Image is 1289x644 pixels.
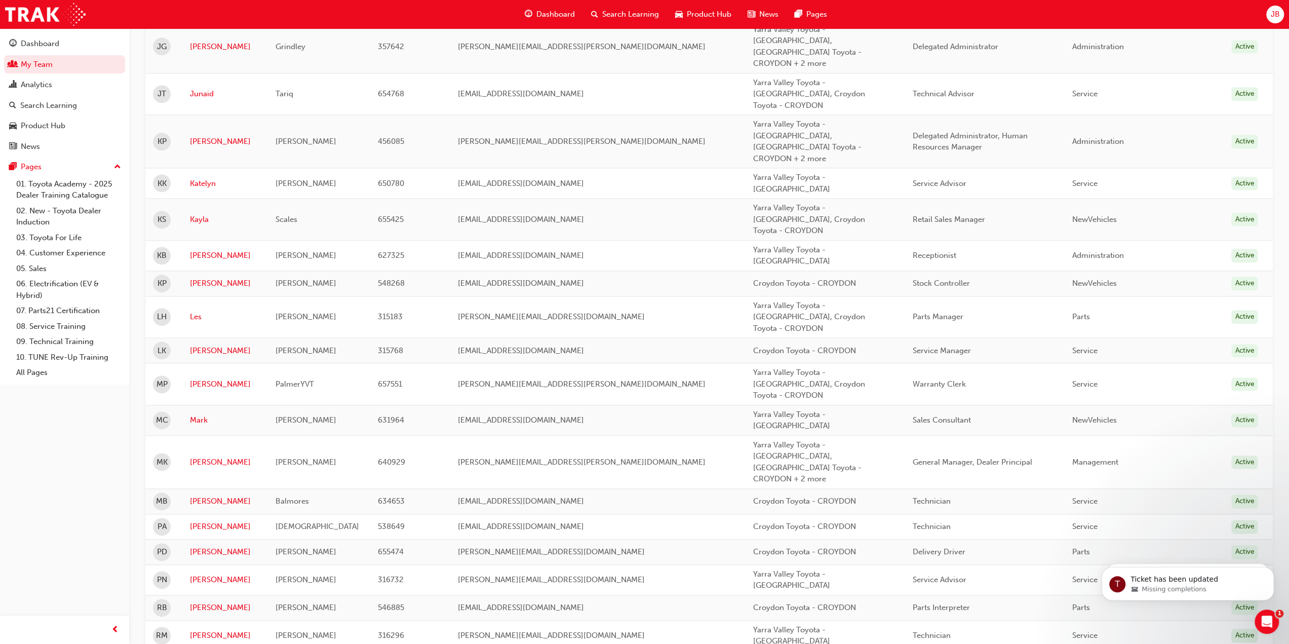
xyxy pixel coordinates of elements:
[276,89,293,98] span: Tariq
[753,279,856,288] span: Croydon Toyota - CROYDON
[276,137,336,146] span: [PERSON_NAME]
[457,497,583,506] span: [EMAIL_ADDRESS][DOMAIN_NAME]
[1072,312,1089,321] span: Parts
[276,631,336,640] span: [PERSON_NAME]
[753,410,830,431] span: Yarra Valley Toyota - [GEOGRAPHIC_DATA]
[457,458,705,467] span: [PERSON_NAME][EMAIL_ADDRESS][PERSON_NAME][DOMAIN_NAME]
[753,203,865,235] span: Yarra Valley Toyota - [GEOGRAPHIC_DATA], Croydon Toyota - CROYDON
[1231,40,1258,54] div: Active
[457,575,644,584] span: [PERSON_NAME][EMAIL_ADDRESS][DOMAIN_NAME]
[1231,495,1258,508] div: Active
[457,522,583,531] span: [EMAIL_ADDRESS][DOMAIN_NAME]
[1266,6,1284,23] button: JB
[1072,497,1097,506] span: Service
[276,380,314,389] span: PalmerYVT
[748,8,755,21] span: news-icon
[457,137,705,146] span: [PERSON_NAME][EMAIL_ADDRESS][PERSON_NAME][DOMAIN_NAME]
[9,142,17,151] span: news-icon
[759,9,778,20] span: News
[913,603,970,612] span: Parts Interpreter
[913,279,970,288] span: Stock Controller
[378,631,404,640] span: 316296
[753,173,830,194] span: Yarra Valley Toyota - [GEOGRAPHIC_DATA]
[913,251,956,260] span: Receptionist
[457,603,583,612] span: [EMAIL_ADDRESS][DOMAIN_NAME]
[190,496,260,507] a: [PERSON_NAME]
[1072,179,1097,188] span: Service
[276,312,336,321] span: [PERSON_NAME]
[378,497,405,506] span: 634653
[457,380,705,389] span: [PERSON_NAME][EMAIL_ADDRESS][PERSON_NAME][DOMAIN_NAME]
[4,158,125,176] button: Pages
[158,88,166,100] span: JT
[1072,137,1123,146] span: Administration
[4,117,125,135] a: Product Hub
[1231,520,1258,534] div: Active
[1072,603,1089,612] span: Parts
[1072,547,1089,556] span: Parts
[1072,251,1123,260] span: Administration
[457,415,583,425] span: [EMAIL_ADDRESS][DOMAIN_NAME]
[276,415,336,425] span: [PERSON_NAME]
[378,215,404,224] span: 655425
[21,141,40,153] div: News
[913,631,951,640] span: Technician
[753,346,856,355] span: Croydon Toyota - CROYDON
[1231,413,1258,427] div: Active
[276,497,309,506] span: Balmores
[1231,310,1258,324] div: Active
[158,521,167,533] span: PA
[378,346,403,355] span: 315768
[378,89,404,98] span: 654768
[517,4,583,25] a: guage-iconDashboard
[378,179,404,188] span: 650780
[1072,415,1116,425] span: NewVehicles
[190,521,260,533] a: [PERSON_NAME]
[190,546,260,558] a: [PERSON_NAME]
[913,497,951,506] span: Technician
[753,547,856,556] span: Croydon Toyota - CROYDON
[12,261,125,277] a: 05. Sales
[602,9,659,20] span: Search Learning
[1072,215,1116,224] span: NewVehicles
[753,301,865,333] span: Yarra Valley Toyota - [GEOGRAPHIC_DATA], Croydon Toyota - CROYDON
[913,547,965,556] span: Delivery Driver
[190,311,260,323] a: Les
[457,179,583,188] span: [EMAIL_ADDRESS][DOMAIN_NAME]
[1086,546,1289,617] iframe: Intercom notifications message
[1231,135,1258,148] div: Active
[378,312,403,321] span: 315183
[12,365,125,381] a: All Pages
[9,81,17,90] span: chart-icon
[1255,610,1279,634] iframe: Intercom live chat
[1072,380,1097,389] span: Service
[753,522,856,531] span: Croydon Toyota - CROYDON
[583,4,667,25] a: search-iconSearch Learning
[114,161,121,174] span: up-icon
[156,630,168,641] span: RM
[1072,575,1097,584] span: Service
[457,631,644,640] span: [PERSON_NAME][EMAIL_ADDRESS][DOMAIN_NAME]
[457,251,583,260] span: [EMAIL_ADDRESS][DOMAIN_NAME]
[913,179,966,188] span: Service Advisor
[157,546,167,558] span: PD
[457,279,583,288] span: [EMAIL_ADDRESS][DOMAIN_NAME]
[190,136,260,147] a: [PERSON_NAME]
[276,215,297,224] span: Scales
[157,457,168,468] span: MK
[1072,522,1097,531] span: Service
[190,88,260,100] a: Junaid
[753,78,865,110] span: Yarra Valley Toyota - [GEOGRAPHIC_DATA], Croydon Toyota - CROYDON
[9,163,17,172] span: pages-icon
[787,4,835,25] a: pages-iconPages
[753,440,862,484] span: Yarra Valley Toyota - [GEOGRAPHIC_DATA], [GEOGRAPHIC_DATA] Toyota - CROYDON + 2 more
[111,624,119,636] span: prev-icon
[190,602,260,614] a: [PERSON_NAME]
[1270,9,1279,20] span: JB
[156,496,168,507] span: MB
[1231,249,1258,262] div: Active
[753,368,865,400] span: Yarra Valley Toyota - [GEOGRAPHIC_DATA], Croydon Toyota - CROYDON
